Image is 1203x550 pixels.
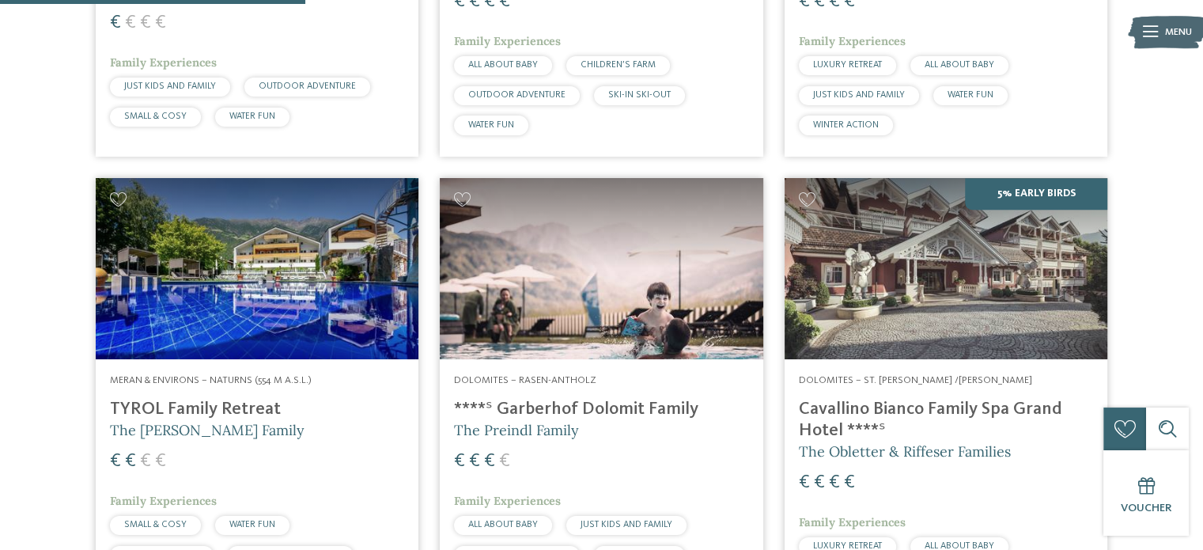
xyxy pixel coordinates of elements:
[469,452,480,471] span: €
[1120,503,1171,514] span: Voucher
[454,421,579,439] span: The Preindl Family
[484,452,495,471] span: €
[799,34,906,48] span: Family Experiences
[124,82,216,91] span: JUST KIDS AND FAMILY
[125,452,136,471] span: €
[155,13,166,32] span: €
[229,520,275,529] span: WATER FUN
[813,120,879,130] span: WINTER ACTION
[799,515,906,529] span: Family Experiences
[813,90,905,100] span: JUST KIDS AND FAMILY
[785,178,1107,360] img: Family Spa Grand Hotel Cavallino Bianco ****ˢ
[124,520,187,529] span: SMALL & COSY
[799,375,1032,385] span: Dolomites – St. [PERSON_NAME] /[PERSON_NAME]
[140,13,151,32] span: €
[110,13,121,32] span: €
[468,90,566,100] span: OUTDOOR ADVENTURE
[110,421,305,439] span: The [PERSON_NAME] Family
[454,34,561,48] span: Family Experiences
[468,120,514,130] span: WATER FUN
[1103,450,1189,536] a: Voucher
[110,375,312,385] span: Meran & Environs – Naturns (554 m a.s.l.)
[259,82,356,91] span: OUTDOOR ADVENTURE
[110,399,404,420] h4: TYROL Family Retreat
[581,60,656,70] span: CHILDREN’S FARM
[581,520,672,529] span: JUST KIDS AND FAMILY
[110,494,217,508] span: Family Experiences
[155,452,166,471] span: €
[440,178,762,360] img: Looking for family hotels? Find the best ones here!
[468,520,538,529] span: ALL ABOUT BABY
[925,60,994,70] span: ALL ABOUT BABY
[468,60,538,70] span: ALL ABOUT BABY
[454,375,596,385] span: Dolomites – Rasen-Antholz
[608,90,671,100] span: SKI-IN SKI-OUT
[454,399,748,420] h4: ****ˢ Garberhof Dolomit Family
[454,494,561,508] span: Family Experiences
[813,60,882,70] span: LUXURY RETREAT
[110,452,121,471] span: €
[799,442,1011,461] span: The Obletter & Riffeser Families
[948,90,993,100] span: WATER FUN
[140,452,151,471] span: €
[829,473,840,492] span: €
[125,13,136,32] span: €
[96,178,418,360] img: Familien Wellness Residence Tyrol ****
[454,452,465,471] span: €
[229,112,275,121] span: WATER FUN
[814,473,825,492] span: €
[124,112,187,121] span: SMALL & COSY
[499,452,510,471] span: €
[799,399,1093,442] h4: Cavallino Bianco Family Spa Grand Hotel ****ˢ
[110,55,217,70] span: Family Experiences
[844,473,855,492] span: €
[799,473,810,492] span: €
